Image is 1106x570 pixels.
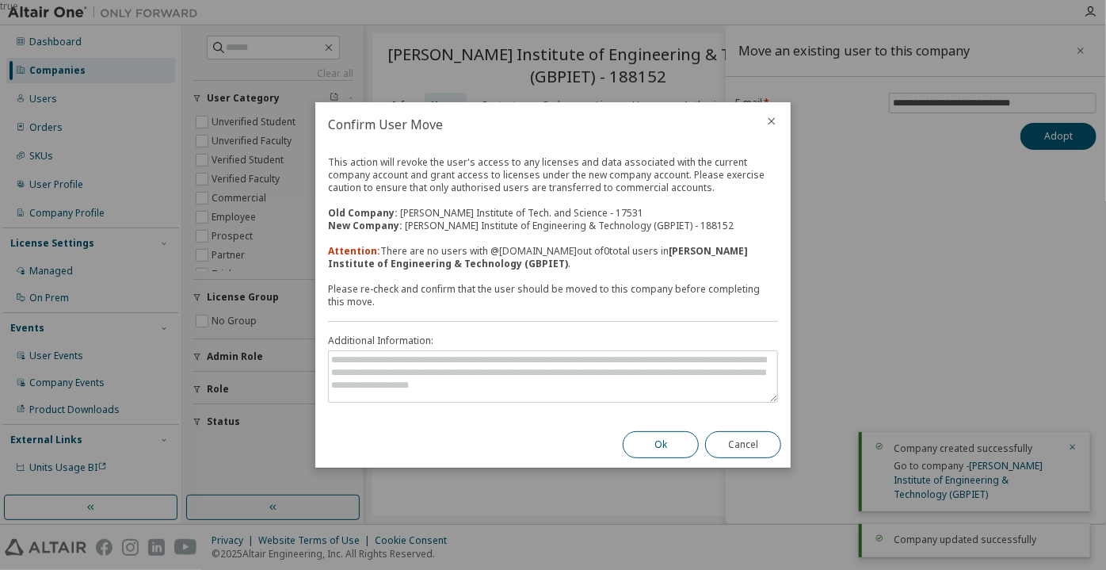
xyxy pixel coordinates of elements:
div: This action will revoke the user's access to any licenses and data associated with the current co... [328,156,778,232]
strong: [PERSON_NAME] Institute of Engineering & Technology (GBPIET) [328,244,748,270]
b: Old Company: [328,206,398,220]
label: Additional Information: [328,335,778,347]
div: There are no users with @ [DOMAIN_NAME] out of 0 total users in . Please re-check and confirm tha... [328,245,778,308]
button: close [765,115,778,128]
b: Attention: [328,244,380,258]
h2: Confirm User Move [315,102,753,147]
button: Ok [623,431,699,458]
button: Cancel [705,431,781,458]
b: New Company: [328,219,402,232]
